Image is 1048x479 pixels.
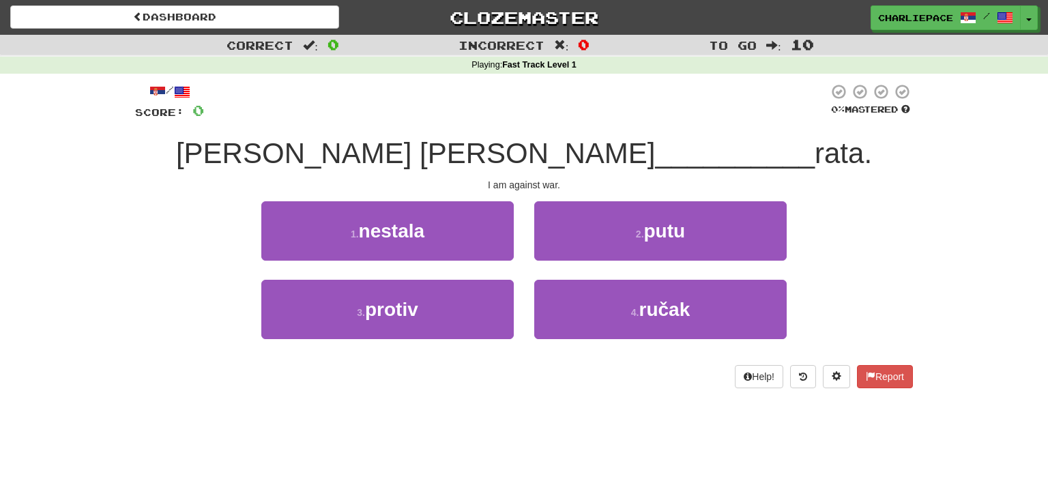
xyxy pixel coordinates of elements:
[176,137,656,169] span: [PERSON_NAME] [PERSON_NAME]
[303,40,318,51] span: :
[878,12,953,24] span: CharliePace
[327,36,339,53] span: 0
[458,38,544,52] span: Incorrect
[135,106,184,118] span: Score:
[261,280,514,339] button: 3.protiv
[10,5,339,29] a: Dashboard
[791,36,814,53] span: 10
[655,137,815,169] span: __________
[554,40,569,51] span: :
[351,229,359,239] small: 1 .
[636,229,644,239] small: 2 .
[831,104,845,115] span: 0 %
[135,178,913,192] div: I am against war.
[735,365,783,388] button: Help!
[857,365,913,388] button: Report
[359,220,425,242] span: nestala
[261,201,514,261] button: 1.nestala
[983,11,990,20] span: /
[534,280,787,339] button: 4.ručak
[192,102,204,119] span: 0
[828,104,913,116] div: Mastered
[709,38,757,52] span: To go
[631,307,639,318] small: 4 .
[360,5,688,29] a: Clozemaster
[578,36,589,53] span: 0
[644,220,686,242] span: putu
[502,60,577,70] strong: Fast Track Level 1
[135,83,204,100] div: /
[871,5,1021,30] a: CharliePace /
[766,40,781,51] span: :
[534,201,787,261] button: 2.putu
[815,137,872,169] span: rata.
[227,38,293,52] span: Correct
[639,299,690,320] span: ručak
[790,365,816,388] button: Round history (alt+y)
[365,299,418,320] span: protiv
[357,307,365,318] small: 3 .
